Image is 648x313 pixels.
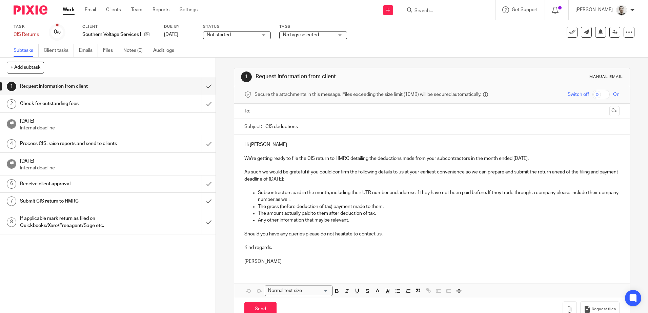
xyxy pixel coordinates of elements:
[20,99,137,109] h1: Check for outstanding fees
[244,244,619,251] p: Kind regards,
[20,213,137,231] h1: If applicable mark return as filed on Quickbooks/Xero/Freeagent/Sage etc.
[244,169,619,183] p: As such we would be grateful if you could confirm the following details to us at your earliest co...
[279,24,347,29] label: Tags
[414,8,475,14] input: Search
[131,6,142,13] a: Team
[153,6,169,13] a: Reports
[241,71,252,82] div: 1
[258,203,619,210] p: The gross (before deduction of tax) payment made to them.
[20,139,137,149] h1: Process CIS, raise reports and send to clients
[616,5,627,16] img: PS.png
[164,32,178,37] span: [DATE]
[258,210,619,217] p: The amount actually paid to them after deduction of tax.
[244,155,619,162] p: We're getting ready to file the CIS return to HMRC detailing the deductions made from your subcon...
[304,287,328,294] input: Search for option
[106,6,121,13] a: Clients
[20,196,137,206] h1: Submit CIS return to HMRC
[255,91,481,98] span: Secure the attachments in this message. Files exceeding the size limit (10MB) will be secured aut...
[123,44,148,57] a: Notes (0)
[164,24,195,29] label: Due by
[258,189,619,203] p: Subcontractors paid in the month, including their UTR number and address if they have not been pa...
[14,31,41,38] div: CIS Returns
[592,307,616,312] span: Request files
[7,139,16,149] div: 4
[14,44,39,57] a: Subtasks
[20,165,209,171] p: Internal deadline
[103,44,118,57] a: Files
[283,33,319,37] span: No tags selected
[54,28,61,36] div: 0
[265,286,332,296] div: Search for option
[575,6,613,13] p: [PERSON_NAME]
[153,44,179,57] a: Audit logs
[7,217,16,227] div: 8
[244,108,252,114] label: To:
[266,287,303,294] span: Normal text size
[20,125,209,131] p: Internal deadline
[180,6,198,13] a: Settings
[244,123,262,130] label: Subject:
[7,99,16,109] div: 2
[57,30,61,34] small: /8
[85,6,96,13] a: Email
[20,179,137,189] h1: Receive client approval
[14,24,41,29] label: Task
[7,82,16,91] div: 1
[7,62,44,73] button: + Add subtask
[82,31,141,38] p: Southern Voltage Services Ltd
[44,44,74,57] a: Client tasks
[258,217,619,224] p: Any other information that may be relevant.
[203,24,271,29] label: Status
[79,44,98,57] a: Emails
[244,258,619,265] p: [PERSON_NAME]
[568,91,589,98] span: Switch off
[20,116,209,125] h1: [DATE]
[63,6,75,13] a: Work
[207,33,231,37] span: Not started
[609,106,620,116] button: Cc
[20,156,209,165] h1: [DATE]
[512,7,538,12] span: Get Support
[14,5,47,15] img: Pixie
[256,73,446,80] h1: Request information from client
[7,196,16,206] div: 7
[20,81,137,91] h1: Request information from client
[589,74,623,80] div: Manual email
[244,231,619,237] p: Should you have any queries please do not hesitate to contact us.
[244,141,619,148] p: Hi [PERSON_NAME]
[82,24,156,29] label: Client
[7,179,16,189] div: 6
[613,91,620,98] span: On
